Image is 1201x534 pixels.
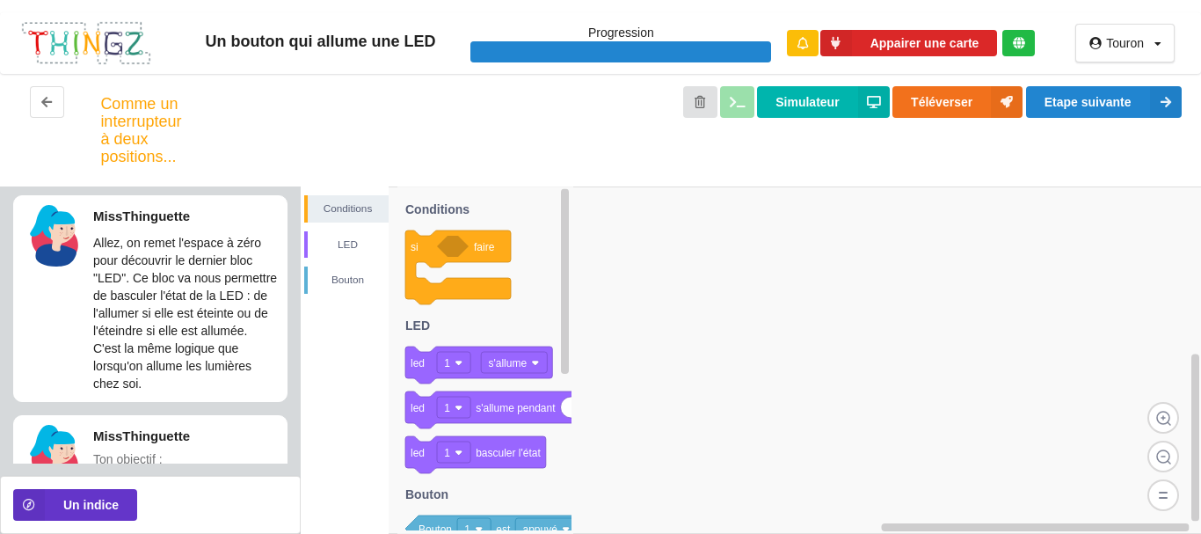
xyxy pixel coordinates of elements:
text: 1 [444,447,450,459]
button: Etape suivante [1026,86,1182,118]
button: Annuler les modifications et revenir au début de l'étape [683,86,717,118]
text: s'allume pendant [476,402,556,414]
text: LED [404,318,429,333]
text: led [411,402,425,414]
p: MissThinguette [93,427,278,445]
text: led [411,357,425,369]
text: basculer l'état [476,447,541,459]
text: led [411,447,425,459]
p: Progression [470,24,771,41]
text: 1 [444,402,450,414]
text: si [411,241,419,253]
text: Bouton [404,487,448,501]
text: Conditions [404,202,469,216]
button: Un indice [13,489,137,521]
div: Un bouton qui allume une LED [171,32,471,52]
div: Conditions [308,200,389,217]
text: s'allume [488,357,527,369]
button: Téléverser [892,86,1023,118]
div: Bouton [308,271,389,289]
text: 1 [444,357,450,369]
p: MissThinguette [93,207,278,225]
div: Touron [1106,37,1144,49]
text: faire [474,241,495,253]
div: LED [308,236,389,253]
button: Simulateur [757,86,889,118]
div: Tu es connecté au serveur de création de Thingz [1002,30,1035,56]
p: Allez, on remet l'espace à zéro pour découvrir le dernier bloc "LED". Ce bloc va nous permettre d... [93,234,278,392]
img: thingz_logo.png [20,20,152,67]
button: Appairer une carte [820,30,998,57]
p: Ton objectif : [93,450,278,468]
div: Comme un interrupteur à deux positions... [100,95,181,165]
